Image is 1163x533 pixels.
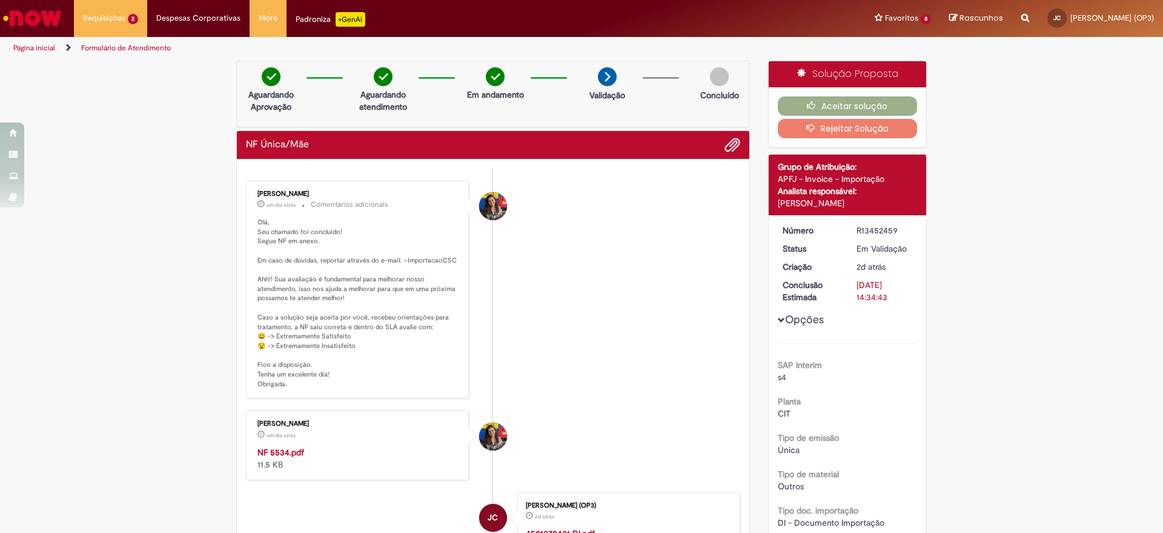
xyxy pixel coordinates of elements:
p: Aguardando atendimento [354,89,413,113]
div: Katia Cristina Pereira Da Silva [479,423,507,451]
p: Aguardando Aprovação [242,89,300,113]
span: CIT [778,408,790,419]
span: DI - Documento Importação [778,517,884,528]
span: Despesas Corporativas [156,12,240,24]
span: Única [778,444,800,455]
dt: Conclusão Estimada [774,279,848,303]
div: [PERSON_NAME] [257,420,459,427]
span: More [259,12,277,24]
img: img-circle-grey.png [710,67,729,86]
button: Aceitar solução [778,96,918,116]
a: Página inicial [13,43,55,53]
span: um dia atrás [267,432,296,439]
button: Adicionar anexos [724,137,740,153]
div: Em Validação [857,243,913,255]
b: SAP Interim [778,360,822,370]
div: 11.5 KB [257,446,459,471]
span: JC [488,503,498,532]
span: um dia atrás [267,201,296,209]
div: R13452459 [857,224,913,236]
dt: Status [774,243,848,255]
span: Requisições [83,12,125,24]
div: 27/08/2025 13:34:40 [857,261,913,273]
img: ServiceNow [1,6,64,30]
time: 27/08/2025 17:43:03 [267,201,296,209]
a: NF 5534.pdf [257,447,304,458]
span: Outros [778,481,804,492]
span: s4 [778,372,786,383]
dt: Número [774,224,848,236]
div: Solução Proposta [769,61,927,87]
div: Juliana Mara Benetti Ciampi (OP3) [479,504,507,532]
span: 2 [128,14,138,24]
b: Tipo de material [778,469,839,480]
p: Em andamento [467,89,524,101]
button: Rejeitar Solução [778,119,918,138]
a: Rascunhos [949,13,1003,24]
span: Rascunhos [959,12,1003,24]
div: [PERSON_NAME] [257,190,459,198]
span: 2d atrás [535,513,554,520]
span: 2d atrás [857,261,886,272]
span: [PERSON_NAME] (OP3) [1070,13,1154,23]
p: Olá, Seu chamado foi concluído! Segue NF em anexo. Em caso de dúvidas, reportar através do e-mail... [257,218,459,389]
a: Formulário de Atendimento [81,43,171,53]
time: 27/08/2025 13:34:37 [535,513,554,520]
dt: Criação [774,261,848,273]
img: check-circle-green.png [262,67,280,86]
img: check-circle-green.png [486,67,505,86]
div: Padroniza [296,12,365,27]
time: 27/08/2025 13:34:40 [857,261,886,272]
h2: NF Única/Mãe Histórico de tíquete [246,139,309,150]
span: Favoritos [885,12,918,24]
span: JC [1053,14,1061,22]
div: Grupo de Atribuição: [778,161,918,173]
b: Tipo doc. importação [778,505,858,516]
p: Concluído [700,89,739,101]
div: [PERSON_NAME] [778,197,918,209]
p: +GenAi [336,12,365,27]
div: [DATE] 14:34:43 [857,279,913,303]
div: [PERSON_NAME] (OP3) [526,502,727,509]
img: check-circle-green.png [374,67,393,86]
time: 27/08/2025 17:42:29 [267,432,296,439]
b: Tipo de emissão [778,432,839,443]
p: Validação [589,89,625,101]
b: Planta [778,396,801,407]
div: Katia Cristina Pereira Da Silva [479,192,507,220]
span: 8 [921,14,931,24]
ul: Trilhas de página [9,37,766,59]
img: arrow-next.png [598,67,617,86]
div: APFJ - Invoice - Importação [778,173,918,185]
div: Analista responsável: [778,185,918,197]
small: Comentários adicionais [311,199,388,210]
